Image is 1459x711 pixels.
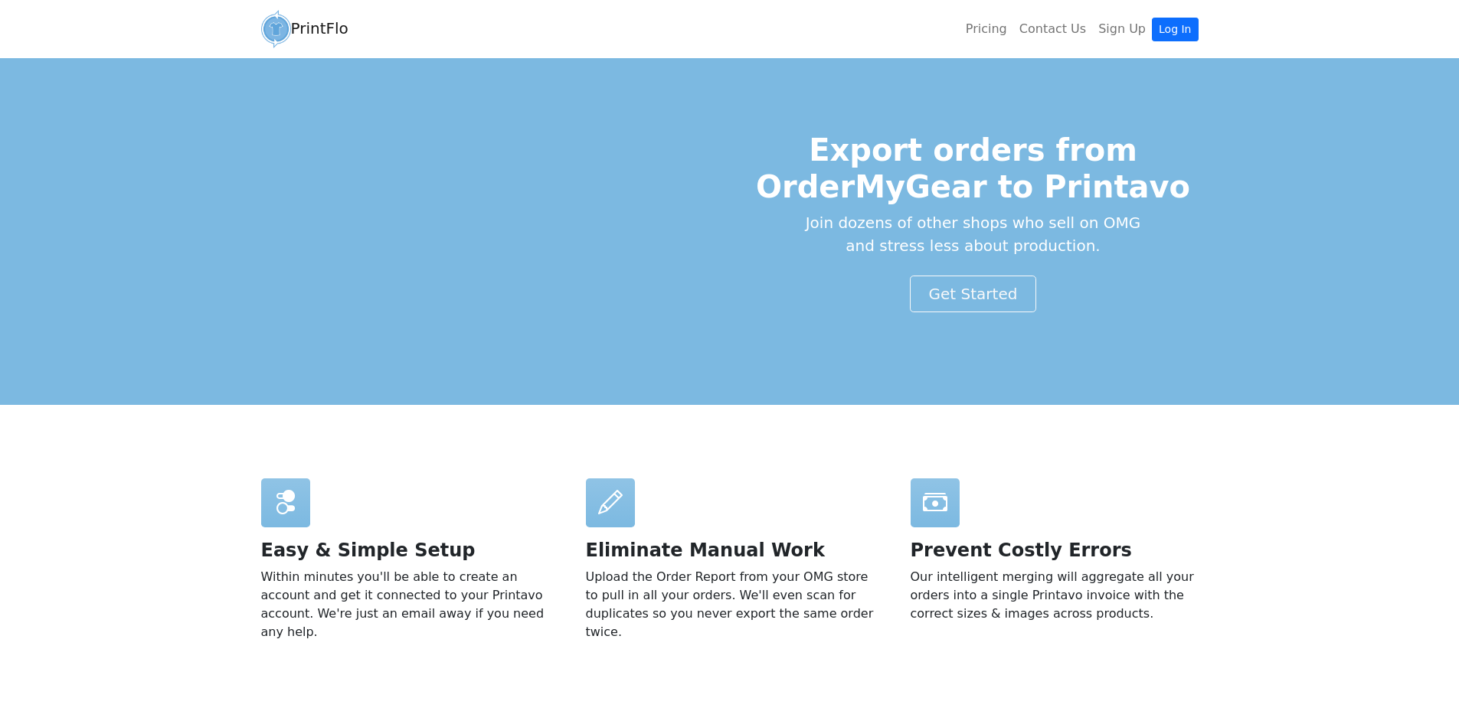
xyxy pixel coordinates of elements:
p: Our intelligent merging will aggregate all your orders into a single Printavo invoice with the co... [911,568,1199,623]
a: Log In [1152,18,1198,41]
h2: Prevent Costly Errors [911,540,1199,562]
a: PrintFlo [261,6,348,52]
a: Contact Us [1013,14,1092,44]
h2: Eliminate Manual Work [586,540,874,562]
p: Within minutes you'll be able to create an account and get it connected to your Printavo account.... [261,568,549,641]
p: Join dozens of other shops who sell on OMG and stress less about production. [748,211,1199,257]
p: Upload the Order Report from your OMG store to pull in all your orders. We'll even scan for dupli... [586,568,874,641]
img: circular_logo-4a08d987a9942ce4795adb5847083485d81243b80dbf4c7330427bb863ee0966.png [261,10,291,48]
h2: Easy & Simple Setup [261,540,549,562]
a: Sign Up [1092,14,1152,44]
a: Pricing [960,14,1013,44]
h1: Export orders from OrderMyGear to Printavo [748,132,1199,205]
a: Get Started [910,276,1037,312]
